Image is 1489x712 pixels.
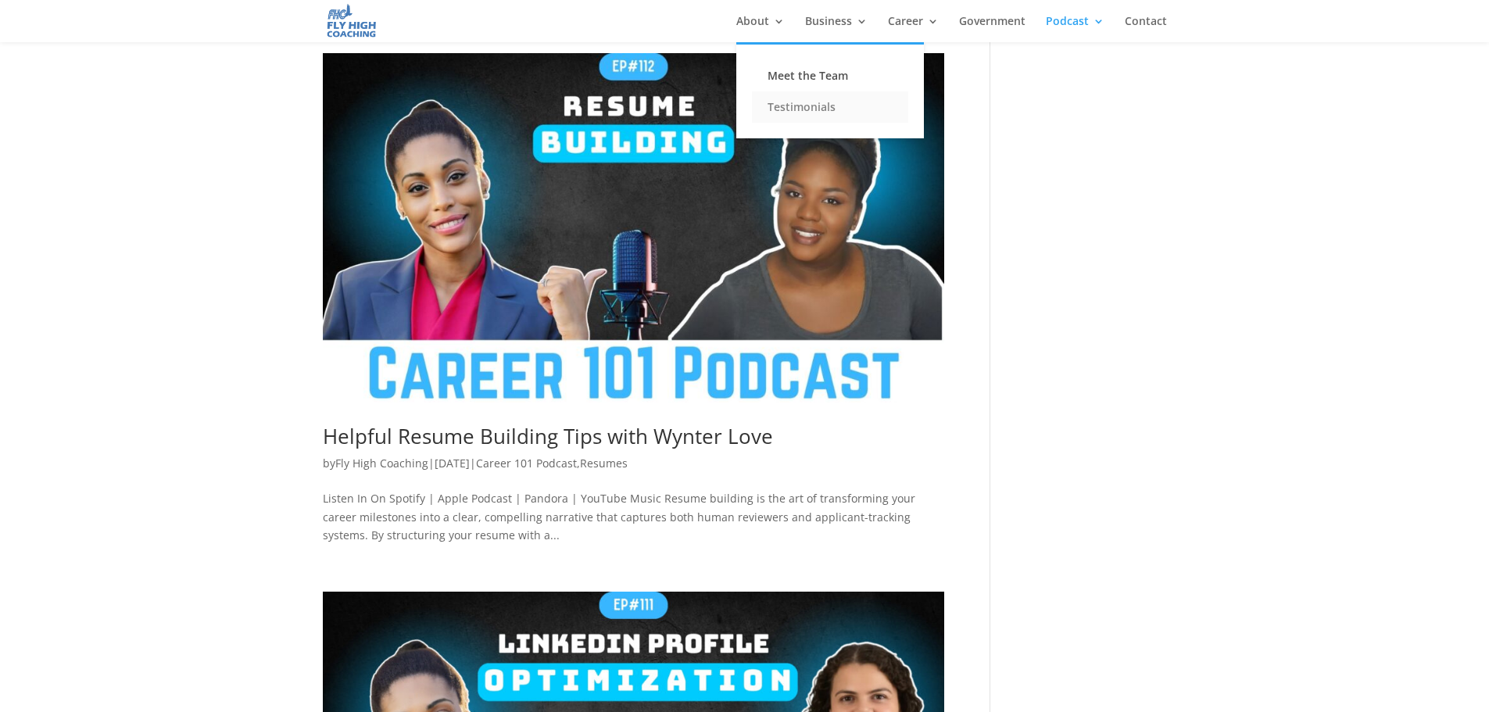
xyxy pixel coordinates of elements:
[323,454,944,485] p: by | | ,
[323,53,944,403] img: Helpful Resume Building Tips with Wynter Love
[805,16,868,42] a: Business
[752,91,908,123] a: Testimonials
[1125,16,1167,42] a: Contact
[323,422,773,450] a: Helpful Resume Building Tips with Wynter Love
[888,16,939,42] a: Career
[580,456,628,470] a: Resumes
[476,456,577,470] a: Career 101 Podcast
[736,16,785,42] a: About
[1046,16,1104,42] a: Podcast
[323,53,944,545] article: Listen In On Spotify | Apple Podcast | Pandora | YouTube Music Resume building is the art of tran...
[335,456,428,470] a: Fly High Coaching
[326,3,378,38] img: Fly High Coaching
[435,456,470,470] span: [DATE]
[752,60,908,91] a: Meet the Team
[959,16,1025,42] a: Government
